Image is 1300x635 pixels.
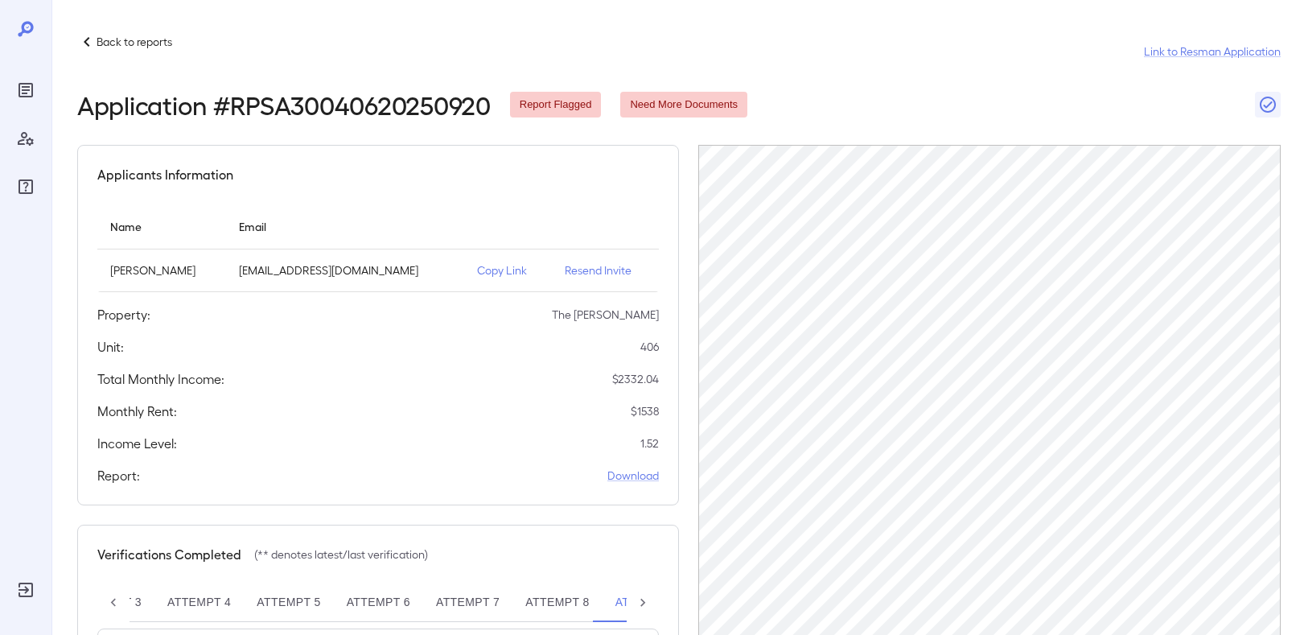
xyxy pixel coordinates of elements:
div: Reports [13,77,39,103]
p: (** denotes latest/last verification) [254,546,428,563]
p: Back to reports [97,34,172,50]
span: Need More Documents [620,97,747,113]
button: Attempt 9** [603,583,701,622]
h2: Application # RPSA30040620250920 [77,90,491,119]
table: simple table [97,204,659,292]
a: Download [607,468,659,484]
p: Resend Invite [565,262,646,278]
p: Copy Link [477,262,539,278]
h5: Report: [97,466,140,485]
a: Link to Resman Application [1144,43,1281,60]
h5: Property: [97,305,150,324]
p: 1.52 [640,435,659,452]
h5: Applicants Information [97,165,233,184]
button: Attempt 7 [423,583,512,622]
div: Manage Users [13,126,39,151]
h5: Unit: [97,337,124,357]
button: Attempt 6 [334,583,423,622]
button: Attempt 4 [154,583,244,622]
button: Attempt 8 [512,583,602,622]
p: [EMAIL_ADDRESS][DOMAIN_NAME] [239,262,451,278]
button: Attempt 5 [244,583,333,622]
p: The [PERSON_NAME] [552,307,659,323]
button: Close Report [1255,92,1281,118]
p: $ 1538 [631,403,659,419]
p: [PERSON_NAME] [110,262,213,278]
div: FAQ [13,174,39,200]
h5: Income Level: [97,434,177,453]
h5: Monthly Rent: [97,402,177,421]
th: Name [97,204,226,249]
p: $ 2332.04 [612,371,659,387]
span: Report Flagged [510,97,602,113]
p: 406 [640,339,659,355]
th: Email [226,204,464,249]
div: Log Out [13,577,39,603]
h5: Verifications Completed [97,545,241,564]
h5: Total Monthly Income: [97,369,224,389]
